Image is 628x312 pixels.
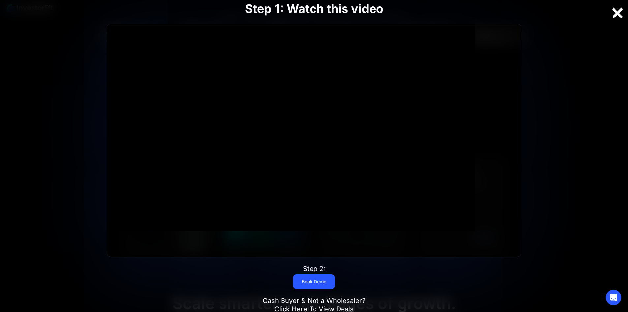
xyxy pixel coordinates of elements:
[606,290,621,305] div: Open Intercom Messenger
[303,265,325,273] div: Step 2:
[293,274,335,289] a: Book Demo
[245,1,383,16] strong: Step 1: Watch this video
